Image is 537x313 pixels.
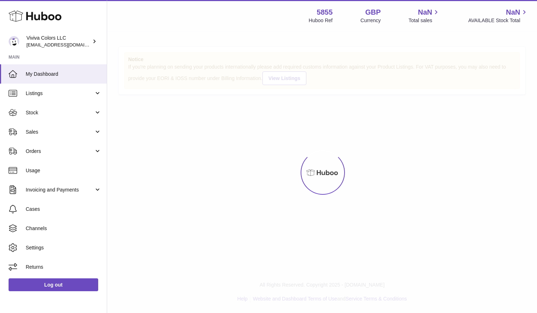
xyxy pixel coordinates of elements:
a: Log out [9,278,98,291]
span: Returns [26,264,101,270]
span: Invoicing and Payments [26,187,94,193]
span: NaN [418,8,432,17]
span: Orders [26,148,94,155]
span: My Dashboard [26,71,101,78]
span: Stock [26,109,94,116]
span: Listings [26,90,94,97]
div: Currency [361,17,381,24]
span: Total sales [408,17,440,24]
span: AVAILABLE Stock Total [468,17,528,24]
span: Sales [26,129,94,135]
a: NaN Total sales [408,8,440,24]
div: Viviva Colors LLC [26,35,91,48]
div: Huboo Ref [309,17,333,24]
span: Cases [26,206,101,213]
span: NaN [506,8,520,17]
strong: GBP [365,8,381,17]
strong: 5855 [317,8,333,17]
span: Usage [26,167,101,174]
span: [EMAIL_ADDRESS][DOMAIN_NAME] [26,42,105,48]
span: Settings [26,244,101,251]
img: admin@vivivacolors.com [9,36,19,47]
span: Channels [26,225,101,232]
a: NaN AVAILABLE Stock Total [468,8,528,24]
